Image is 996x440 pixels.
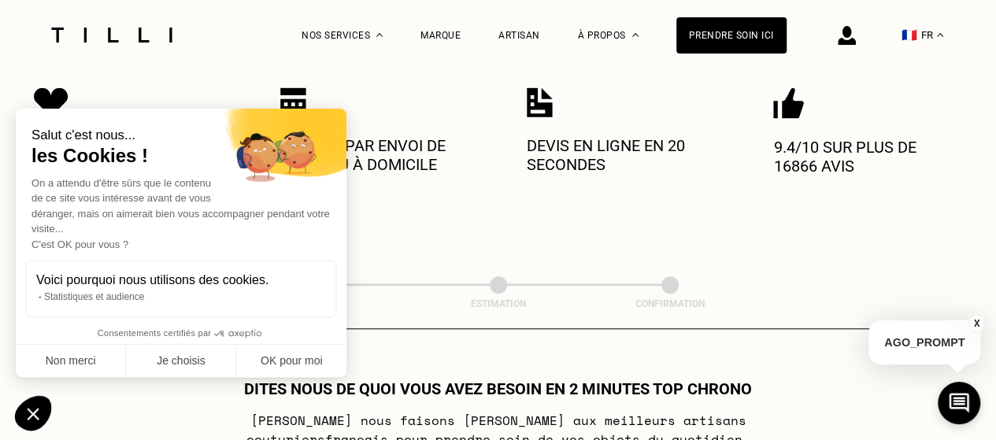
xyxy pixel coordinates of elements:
[937,33,943,37] img: menu déroulant
[773,138,962,176] p: 9.4/10 sur plus de 16866 avis
[527,136,716,174] p: Devis en ligne en 20 secondes
[498,30,540,41] a: Artisan
[280,136,469,174] p: Service par envoi de colis ou à domicile
[902,28,917,43] span: 🇫🇷
[376,33,383,37] img: Menu déroulant
[632,33,639,37] img: Menu déroulant à propos
[676,17,787,54] a: Prendre soin ici
[420,298,577,309] div: Estimation
[773,87,804,119] img: Icon
[968,315,984,332] button: X
[46,28,178,43] img: Logo du service de couturière Tilli
[838,26,856,45] img: icône connexion
[591,298,749,309] div: Confirmation
[527,87,553,117] img: Icon
[34,87,68,117] img: Icon
[280,87,306,117] img: Icon
[868,320,980,364] p: AGO_PROMPT
[244,379,752,398] h1: Dites nous de quoi vous avez besoin en 2 minutes top chrono
[420,30,461,41] a: Marque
